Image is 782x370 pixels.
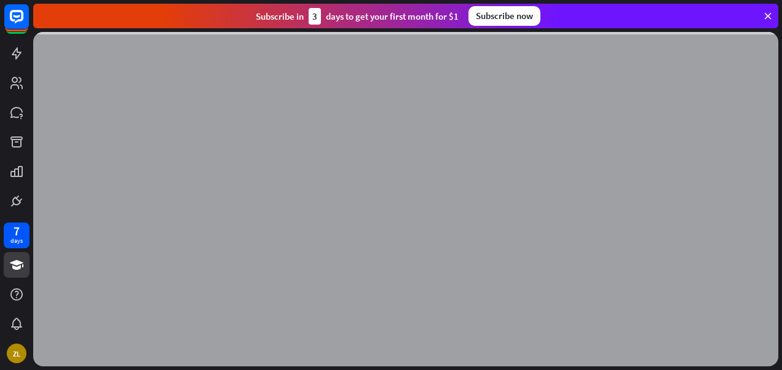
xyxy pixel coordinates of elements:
[7,344,26,363] div: ZL
[256,8,459,25] div: Subscribe in days to get your first month for $1
[4,222,30,248] a: 7 days
[14,226,20,237] div: 7
[468,6,540,26] div: Subscribe now
[10,237,23,245] div: days
[309,8,321,25] div: 3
